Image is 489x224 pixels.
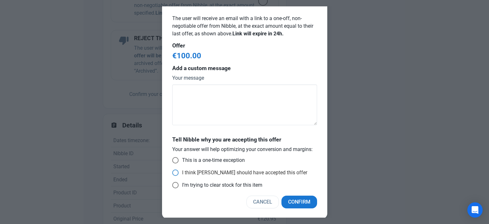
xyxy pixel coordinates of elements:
h4: Tell Nibble why you are accepting this offer [172,137,317,143]
span: I’m trying to clear stock for this item [179,182,262,188]
b: Link will expire in 24h. [232,31,284,37]
h2: €100.00 [172,52,317,60]
button: Cancel [246,196,279,208]
span: Confirm [288,198,310,206]
h4: Add a custom message [172,65,317,72]
span: This is a one-time exception [179,157,245,163]
span: Cancel [253,198,272,206]
h4: Offer [172,43,317,49]
p: Your answer will help optimizing your conversion and margins: [172,146,317,153]
label: Your message [172,74,317,82]
p: The user will receive an email with a link to a one-off, non-negotiable offer from Nibble, at the... [172,15,317,38]
button: Confirm [281,196,317,208]
span: I think [PERSON_NAME] should have accepted this offer [179,170,307,176]
div: Open Intercom Messenger [467,202,483,218]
